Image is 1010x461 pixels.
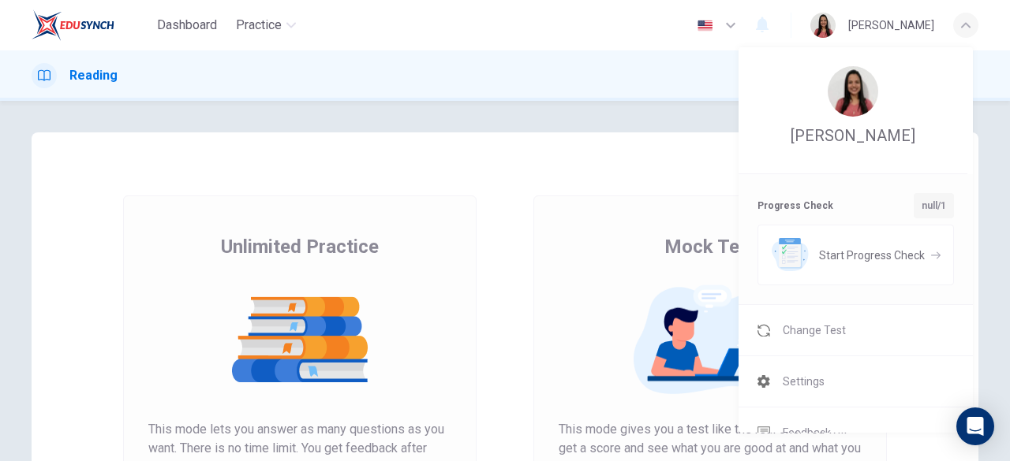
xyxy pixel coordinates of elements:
img: Profile picture [828,66,878,117]
span: Settings [783,372,825,391]
div: Open Intercom Messenger [956,407,994,445]
span: Change Test [783,321,846,340]
div: Start Progress Check [757,225,954,285]
a: Start Progress CheckStart Progress Check [757,225,954,285]
div: null/1 [914,193,954,218]
span: [PERSON_NAME] [791,126,915,145]
a: Change Test [739,305,973,355]
span: Progress Check [757,196,833,215]
a: Settings [739,356,973,407]
span: Feedback [783,423,831,442]
img: Start Progress Check [771,238,809,272]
